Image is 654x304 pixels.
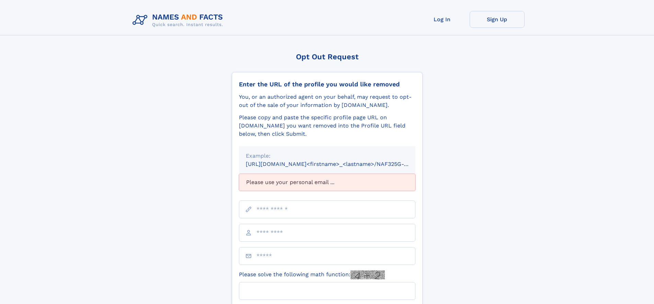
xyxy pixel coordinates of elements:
a: Sign Up [470,11,525,28]
small: [URL][DOMAIN_NAME]<firstname>_<lastname>/NAF325G-xxxxxxxx [246,161,428,167]
img: Logo Names and Facts [130,11,229,29]
div: Please copy and paste the specific profile page URL on [DOMAIN_NAME] you want removed into the Pr... [239,113,415,138]
div: Opt Out Request [232,52,423,61]
div: You, or an authorized agent on your behalf, may request to opt-out of the sale of your informatio... [239,93,415,109]
a: Log In [415,11,470,28]
div: Please use your personal email ... [239,174,415,191]
div: Enter the URL of the profile you would like removed [239,81,415,88]
label: Please solve the following math function: [239,270,385,279]
div: Example: [246,152,409,160]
